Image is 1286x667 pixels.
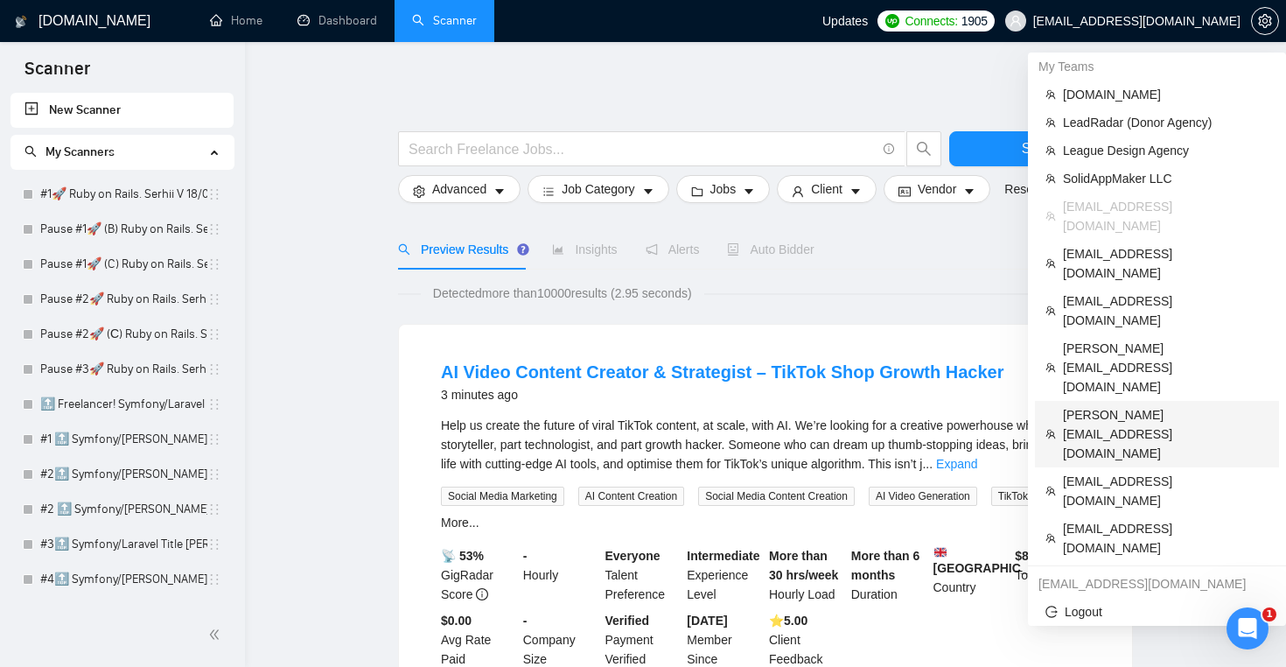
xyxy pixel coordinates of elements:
[413,185,425,198] span: setting
[1010,15,1022,27] span: user
[441,614,472,628] b: $0.00
[848,546,930,604] div: Duration
[698,487,855,506] span: Social Media Content Creation
[441,416,1090,474] div: Help us create the future of viral TikTok content, at scale, with AI. We’re looking for a creativ...
[10,597,234,632] li: #1📱 React Native Evhen
[523,549,528,563] b: -
[1063,519,1269,558] span: [EMAIL_ADDRESS][DOMAIN_NAME]
[1045,602,1269,621] span: Logout
[476,588,488,600] span: info-circle
[40,457,207,492] a: #2🔝 Symfony/[PERSON_NAME] 28/06 & 01/07 CoverLetter changed+10/07 P.S. added
[10,457,234,492] li: #2🔝 Symfony/Laravel Vasyl K. 28/06 & 01/07 CoverLetter changed+10/07 P.S. added
[24,145,37,158] span: search
[297,13,377,28] a: dashboardDashboard
[40,492,207,527] a: #2 🔝 Symfony/[PERSON_NAME] 01/07 / Another categories
[1045,258,1056,269] span: team
[769,549,838,582] b: More than 30 hrs/week
[10,317,234,352] li: Pause #2🚀 (С) Ruby on Rails. Serhii V 18/03
[207,502,221,516] span: holder
[15,8,27,36] img: logo
[10,56,104,93] span: Scanner
[1262,607,1276,621] span: 1
[207,327,221,341] span: holder
[1011,546,1094,604] div: Total Spent
[949,131,1126,166] button: Save
[520,546,602,604] div: Hourly
[1063,141,1269,160] span: League Design Agency
[24,144,115,159] span: My Scanners
[1063,197,1269,235] span: [EMAIL_ADDRESS][DOMAIN_NAME]
[642,185,654,198] span: caret-down
[207,432,221,446] span: holder
[605,614,650,628] b: Verified
[1028,53,1286,81] div: My Teams
[412,13,477,28] a: searchScanner
[207,467,221,481] span: holder
[1252,14,1278,28] span: setting
[1063,472,1269,510] span: [EMAIL_ADDRESS][DOMAIN_NAME]
[687,614,727,628] b: [DATE]
[493,185,506,198] span: caret-down
[421,284,704,303] span: Detected more than 10000 results (2.95 seconds)
[905,11,957,31] span: Connects:
[963,185,975,198] span: caret-down
[40,422,207,457] a: #1 🔝 Symfony/[PERSON_NAME] (Viktoriia)
[930,546,1012,604] div: Country
[441,549,484,563] b: 📡 53%
[441,418,1084,471] span: Help us create the future of viral TikTok content, at scale, with AI. We’re looking for a creativ...
[922,457,933,471] span: ...
[398,242,524,256] span: Preview Results
[765,546,848,604] div: Hourly Load
[687,549,759,563] b: Intermediate
[45,144,115,159] span: My Scanners
[602,546,684,604] div: Talent Preference
[1015,549,1042,563] b: $ 800
[10,562,234,597] li: #4🔝 Symfony/Laravel Vasyl K. / Another categories
[1045,117,1056,128] span: team
[40,177,207,212] a: #1🚀 Ruby on Rails. Serhii V 18/03
[207,362,221,376] span: holder
[1045,173,1056,184] span: team
[811,179,842,199] span: Client
[907,141,940,157] span: search
[884,144,895,155] span: info-circle
[936,457,977,471] a: Expand
[10,352,234,387] li: Pause #3🚀 Ruby on Rails. Serhii V 18/03
[10,422,234,457] li: #1 🔝 Symfony/Laravel Vasyl K. (Viktoriia)
[1045,362,1056,373] span: team
[398,243,410,256] span: search
[552,242,617,256] span: Insights
[743,185,755,198] span: caret-down
[515,242,531,257] div: Tooltip anchor
[906,131,941,166] button: search
[991,487,1065,506] span: TikTok Video
[10,93,234,128] li: New Scanner
[40,282,207,317] a: Pause #2🚀 Ruby on Rails. Serhii V 18/03
[1045,305,1056,316] span: team
[933,546,1065,575] b: [GEOGRAPHIC_DATA]
[207,257,221,271] span: holder
[1045,429,1056,439] span: team
[441,516,479,530] a: More...
[1045,486,1056,496] span: team
[1045,145,1056,156] span: team
[1045,606,1058,618] span: logout
[777,175,877,203] button: userClientcaret-down
[207,537,221,551] span: holder
[727,243,739,256] span: robot
[40,247,207,282] a: Pause #1🚀 (C) Ruby on Rails. Serhii V 18/03
[1251,14,1279,28] a: setting
[398,175,521,203] button: settingAdvancedcaret-down
[869,487,977,506] span: AI Video Generation
[1045,89,1056,100] span: team
[10,492,234,527] li: #2 🔝 Symfony/Laravel Vasyl K. 01/07 / Another categories
[898,185,911,198] span: idcard
[961,11,988,31] span: 1905
[441,487,564,506] span: Social Media Marketing
[646,243,658,256] span: notification
[710,179,737,199] span: Jobs
[207,222,221,236] span: holder
[769,614,807,628] b: ⭐️ 5.00
[1063,85,1269,104] span: [DOMAIN_NAME]
[918,179,956,199] span: Vendor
